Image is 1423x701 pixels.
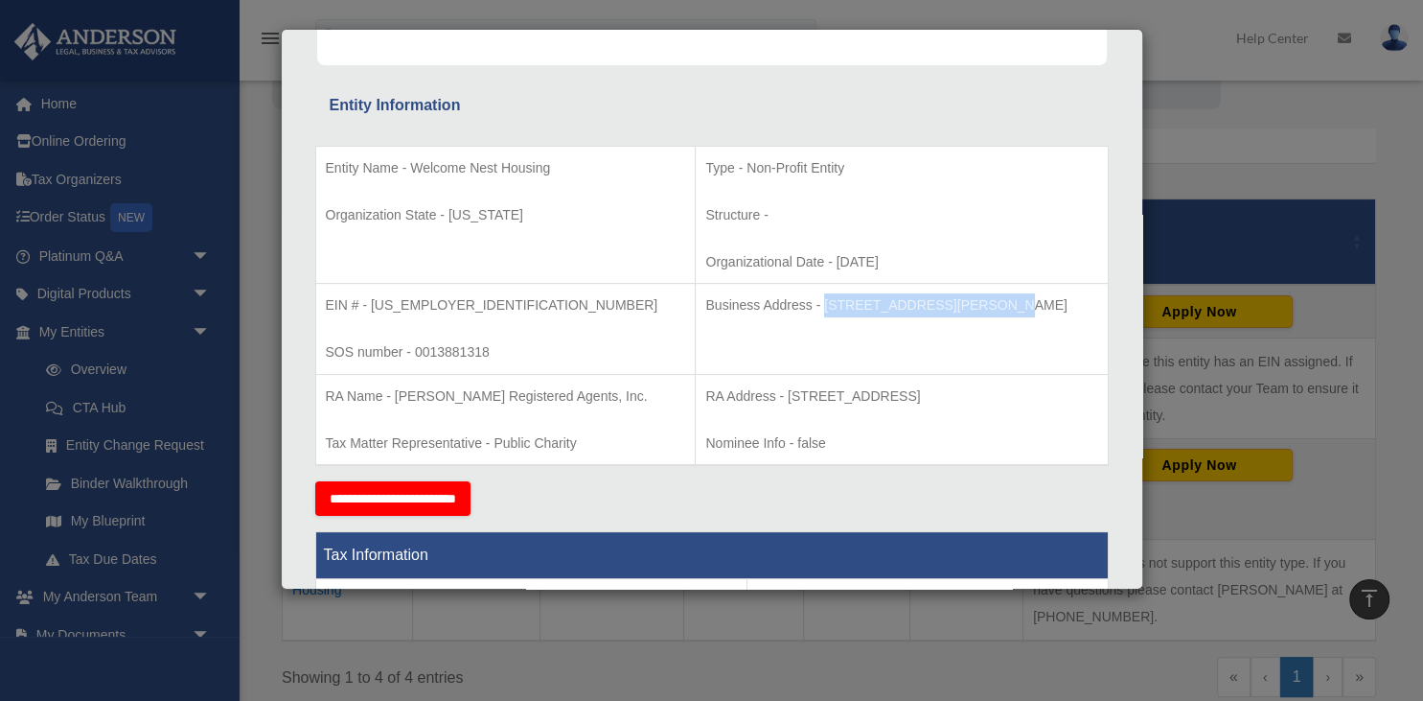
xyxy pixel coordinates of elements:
[326,340,686,364] p: SOS number - 0013881318
[326,432,686,456] p: Tax Matter Representative - Public Charity
[326,203,686,227] p: Organization State - [US_STATE]
[705,203,1097,227] p: Structure -
[705,156,1097,180] p: Type - Non-Profit Entity
[705,432,1097,456] p: Nominee Info - false
[326,293,686,317] p: EIN # - [US_EMPLOYER_IDENTIFICATION_NUMBER]
[705,293,1097,317] p: Business Address - [STREET_ADDRESS][PERSON_NAME]
[326,156,686,180] p: Entity Name - Welcome Nest Housing
[315,532,1108,579] th: Tax Information
[705,250,1097,274] p: Organizational Date - [DATE]
[330,92,1094,119] div: Entity Information
[705,385,1097,409] p: RA Address - [STREET_ADDRESS]
[326,385,686,409] p: RA Name - [PERSON_NAME] Registered Agents, Inc.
